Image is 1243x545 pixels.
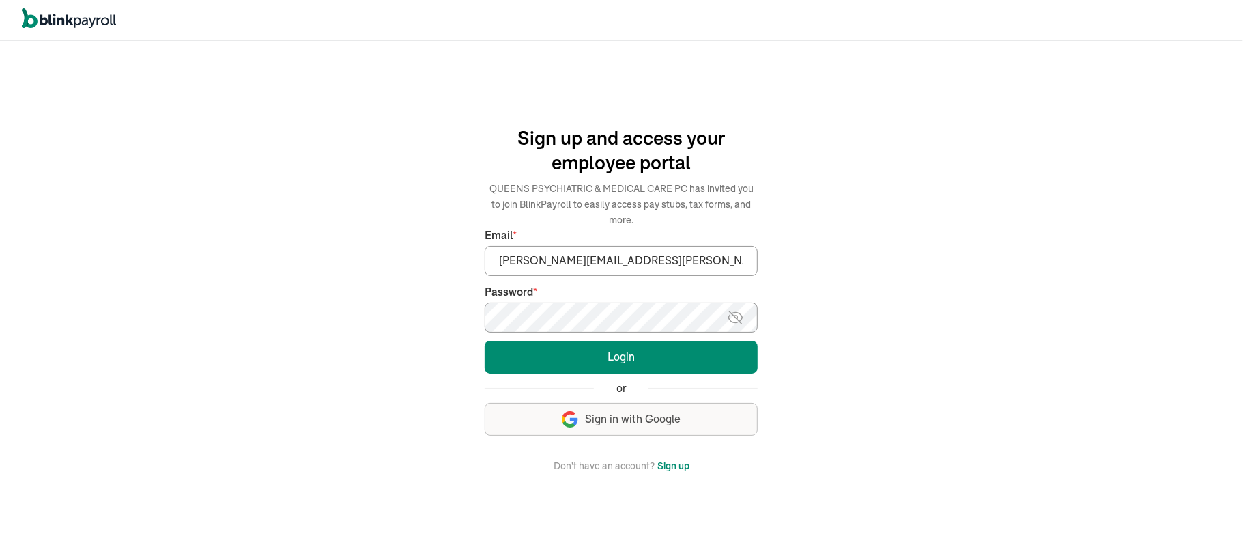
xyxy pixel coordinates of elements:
[1016,397,1243,545] iframe: Chat Widget
[554,458,655,474] span: Don't have an account?
[485,284,758,300] label: Password
[485,341,758,374] button: Login
[727,309,744,326] img: eye
[562,411,578,428] img: google
[485,246,758,276] input: Your email address
[485,403,758,436] button: Sign in with Google
[616,380,627,396] span: or
[22,8,116,29] img: logo
[489,182,754,226] span: QUEENS PSYCHIATRIC & MEDICAL CARE PC has invited you to join BlinkPayroll to easily access pay st...
[485,227,758,243] label: Email
[585,411,681,427] span: Sign in with Google
[657,458,689,474] button: Sign up
[485,126,758,175] h1: Sign up and access your employee portal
